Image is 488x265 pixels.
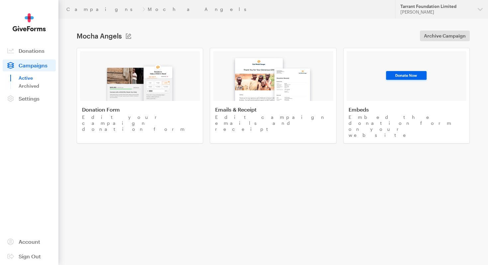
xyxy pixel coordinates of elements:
[384,69,429,83] img: image-3-93ee28eb8bf338fe015091468080e1db9f51356d23dce784fdc61914b1599f14.png
[210,48,336,143] a: Emails & Receipt Edit campaign emails and receipt
[77,32,122,40] h1: Mocha Angels
[424,32,466,40] span: Archive Campaign
[400,9,472,15] div: [PERSON_NAME]
[66,7,140,12] a: Campaigns
[19,82,56,90] a: Archived
[343,48,470,143] a: Embeds Embed the donation form on your website
[400,4,472,9] div: Tarrant Foundation Limited
[215,106,331,113] h4: Emails & Receipt
[19,74,56,82] a: Active
[349,106,464,113] h4: Embeds
[3,93,56,105] a: Settings
[19,47,44,54] span: Donations
[3,59,56,71] a: Campaigns
[101,58,179,101] img: image-1-0e7e33c2fa879c29fc43b57e5885c2c5006ac2607a1de4641c4880897d5e5c7f.png
[349,114,464,138] p: Embed the donation form on your website
[3,45,56,57] a: Donations
[82,114,198,132] p: Edit your campaign donation form
[82,106,198,113] h4: Donation Form
[19,95,40,102] span: Settings
[420,31,470,41] a: Archive Campaign
[19,62,47,68] span: Campaigns
[228,52,318,101] img: image-2-08a39f98273254a5d313507113ca8761204b64a72fdaab3e68b0fc5d6b16bc50.png
[13,13,46,32] img: GiveForms
[148,7,254,12] a: Mocha Angels
[215,114,331,132] p: Edit campaign emails and receipt
[77,48,203,143] a: Donation Form Edit your campaign donation form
